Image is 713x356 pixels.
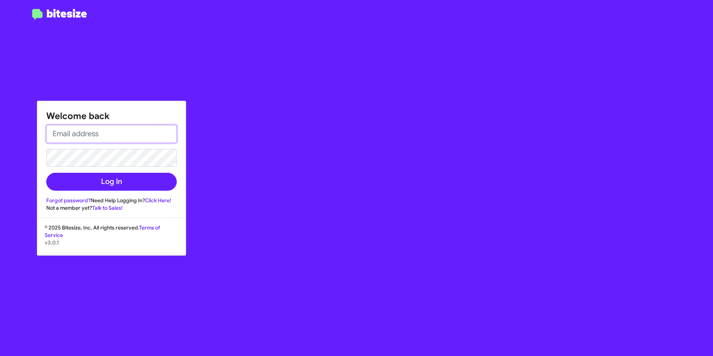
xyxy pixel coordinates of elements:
div: Need Help Logging In? [46,197,177,204]
a: Forgot password? [46,197,91,204]
div: © 2025 Bitesize, Inc. All rights reserved. [37,224,186,255]
div: Not a member yet? [46,204,177,212]
a: Talk to Sales! [92,204,123,211]
button: Log In [46,173,177,191]
a: Terms of Service [45,224,160,238]
p: v3.0.1 [45,239,178,246]
a: Click Here! [145,197,171,204]
input: Email address [46,125,177,143]
h1: Welcome back [46,110,177,122]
